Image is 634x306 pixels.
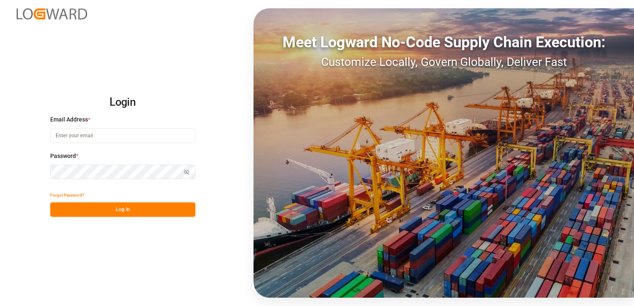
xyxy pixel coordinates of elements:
div: Customize Locally, Govern Globally, Deliver Fast [254,53,634,71]
img: Logward_new_orange.png [17,8,87,19]
span: Email Address [50,115,88,124]
button: Forgot Password? [50,188,84,202]
input: Enter your email [50,129,195,143]
span: Password [50,152,76,160]
button: Log In [50,202,195,217]
div: Meet Logward No-Code Supply Chain Execution: [254,31,634,53]
h2: Login [50,89,195,116]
